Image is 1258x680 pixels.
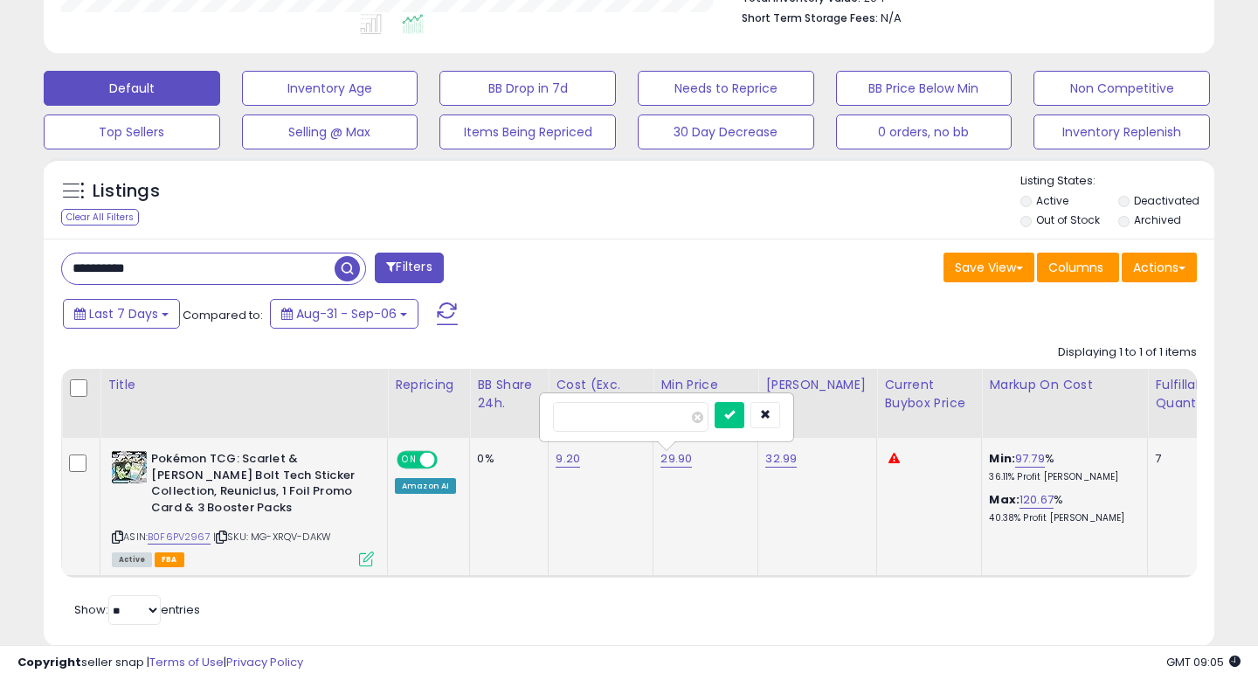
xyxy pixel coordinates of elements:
div: Markup on Cost [989,376,1140,394]
button: Actions [1122,253,1197,282]
span: All listings currently available for purchase on Amazon [112,552,152,567]
span: 2025-09-15 09:05 GMT [1166,654,1241,670]
div: ASIN: [112,451,374,565]
span: Columns [1048,259,1103,276]
button: Filters [375,253,443,283]
span: Compared to: [183,307,263,323]
b: Min: [989,450,1015,467]
button: Aug-31 - Sep-06 [270,299,418,329]
label: Archived [1134,212,1181,227]
a: Privacy Policy [226,654,303,670]
span: N/A [881,10,902,26]
span: | SKU: MG-XRQV-DAKW [213,530,331,544]
b: Short Term Storage Fees: [742,10,878,25]
b: Pokémon TCG: Scarlet & [PERSON_NAME] Bolt Tech Sticker Collection, Reuniclus, 1 Foil Promo Card &... [151,451,363,520]
div: % [989,451,1134,483]
button: Inventory Replenish [1033,114,1210,149]
img: 61LbSkcJXmL._SL40_.jpg [112,451,147,483]
div: Amazon AI [395,478,456,494]
button: Top Sellers [44,114,220,149]
div: Cost (Exc. VAT) [556,376,646,413]
label: Deactivated [1134,193,1199,208]
span: FBA [155,552,184,567]
div: 7 [1155,451,1209,467]
button: 30 Day Decrease [638,114,814,149]
th: The percentage added to the cost of goods (COGS) that forms the calculator for Min & Max prices. [982,369,1148,438]
button: Selling @ Max [242,114,418,149]
div: Repricing [395,376,462,394]
button: Columns [1037,253,1119,282]
div: Current Buybox Price [884,376,974,413]
button: Inventory Age [242,71,418,106]
div: [PERSON_NAME] [765,376,869,394]
button: Last 7 Days [63,299,180,329]
p: Listing States: [1020,173,1215,190]
a: 29.90 [660,450,692,468]
div: % [989,492,1134,524]
a: 120.67 [1020,491,1054,509]
span: ON [398,453,420,468]
div: Title [107,376,380,394]
strong: Copyright [17,654,81,670]
button: Items Being Repriced [439,114,616,149]
span: OFF [435,453,463,468]
div: Fulfillable Quantity [1155,376,1215,413]
button: Default [44,71,220,106]
span: Last 7 Days [89,305,158,323]
a: B0F6PV2967 [148,530,211,545]
label: Out of Stock [1036,212,1100,227]
div: Displaying 1 to 1 of 1 items [1058,344,1197,361]
span: Show: entries [74,601,200,618]
label: Active [1036,193,1068,208]
a: 9.20 [556,450,580,468]
span: Aug-31 - Sep-06 [296,305,397,323]
button: Needs to Reprice [638,71,814,106]
button: 0 orders, no bb [836,114,1013,149]
a: 97.79 [1015,450,1045,468]
b: Max: [989,491,1020,508]
a: 32.99 [765,450,797,468]
button: Non Competitive [1033,71,1210,106]
button: BB Price Below Min [836,71,1013,106]
button: Save View [943,253,1034,282]
div: BB Share 24h. [477,376,541,413]
a: Terms of Use [149,654,224,670]
p: 40.38% Profit [PERSON_NAME] [989,512,1134,524]
h5: Listings [93,179,160,204]
div: Min Price [660,376,750,394]
div: 0% [477,451,535,467]
div: Clear All Filters [61,209,139,226]
p: 36.11% Profit [PERSON_NAME] [989,471,1134,483]
div: seller snap | | [17,655,303,671]
button: BB Drop in 7d [439,71,616,106]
